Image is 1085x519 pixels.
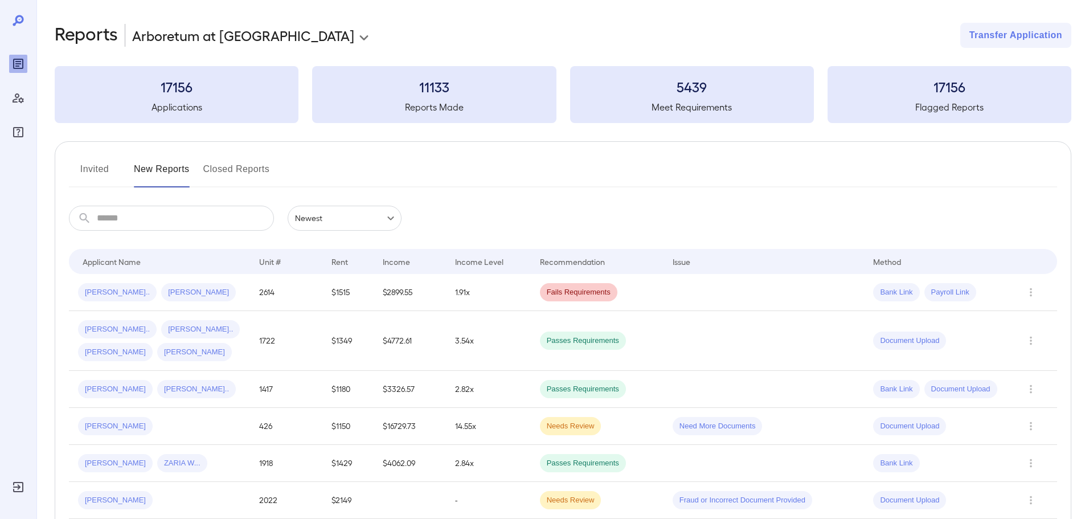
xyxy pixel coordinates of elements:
div: Manage Users [9,89,27,107]
td: 1722 [250,311,322,371]
span: [PERSON_NAME] [78,347,153,358]
td: $4062.09 [374,445,446,482]
h5: Applications [55,100,298,114]
span: [PERSON_NAME].. [157,384,236,395]
span: Fraud or Incorrect Document Provided [673,495,812,506]
td: $2149 [322,482,373,519]
span: [PERSON_NAME].. [78,324,157,335]
button: New Reports [134,160,190,187]
div: Reports [9,55,27,73]
button: Closed Reports [203,160,270,187]
td: 3.54x [446,311,531,371]
span: [PERSON_NAME] [78,495,153,506]
span: Payroll Link [924,287,976,298]
span: [PERSON_NAME] [157,347,232,358]
h3: 17156 [55,77,298,96]
div: FAQ [9,123,27,141]
td: $1180 [322,371,373,408]
span: Needs Review [540,495,601,506]
div: Income [383,255,410,268]
button: Row Actions [1022,417,1040,435]
td: $1349 [322,311,373,371]
div: Income Level [455,255,503,268]
h3: 17156 [828,77,1071,96]
div: Rent [331,255,350,268]
h5: Reports Made [312,100,556,114]
td: 2022 [250,482,322,519]
div: Applicant Name [83,255,141,268]
td: $4772.61 [374,311,446,371]
td: $1150 [322,408,373,445]
td: $1515 [322,274,373,311]
span: Fails Requirements [540,287,617,298]
span: ZARIA W... [157,458,207,469]
button: Row Actions [1022,283,1040,301]
span: Passes Requirements [540,336,626,346]
div: Method [873,255,901,268]
span: Passes Requirements [540,458,626,469]
p: Arboretum at [GEOGRAPHIC_DATA] [132,26,354,44]
span: Document Upload [924,384,997,395]
h2: Reports [55,23,118,48]
span: Bank Link [873,458,919,469]
td: - [446,482,531,519]
span: [PERSON_NAME] [161,287,236,298]
td: 2.82x [446,371,531,408]
td: 2.84x [446,445,531,482]
h5: Flagged Reports [828,100,1071,114]
button: Transfer Application [960,23,1071,48]
span: Document Upload [873,336,946,346]
button: Row Actions [1022,491,1040,509]
span: [PERSON_NAME] [78,458,153,469]
td: $1429 [322,445,373,482]
span: Passes Requirements [540,384,626,395]
td: 426 [250,408,322,445]
h3: 5439 [570,77,814,96]
summary: 17156Applications11133Reports Made5439Meet Requirements17156Flagged Reports [55,66,1071,123]
h5: Meet Requirements [570,100,814,114]
span: Need More Documents [673,421,763,432]
span: Bank Link [873,384,919,395]
button: Invited [69,160,120,187]
td: $16729.73 [374,408,446,445]
span: Document Upload [873,421,946,432]
div: Unit # [259,255,281,268]
div: Newest [288,206,402,231]
div: Issue [673,255,691,268]
td: 2614 [250,274,322,311]
span: [PERSON_NAME].. [78,287,157,298]
span: [PERSON_NAME].. [161,324,240,335]
span: [PERSON_NAME] [78,421,153,432]
div: Log Out [9,478,27,496]
span: Bank Link [873,287,919,298]
div: Recommendation [540,255,605,268]
button: Row Actions [1022,332,1040,350]
span: Document Upload [873,495,946,506]
span: [PERSON_NAME] [78,384,153,395]
td: $3326.57 [374,371,446,408]
td: 1417 [250,371,322,408]
td: 1.91x [446,274,531,311]
td: 1918 [250,445,322,482]
td: 14.55x [446,408,531,445]
span: Needs Review [540,421,601,432]
h3: 11133 [312,77,556,96]
button: Row Actions [1022,454,1040,472]
button: Row Actions [1022,380,1040,398]
td: $2899.55 [374,274,446,311]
